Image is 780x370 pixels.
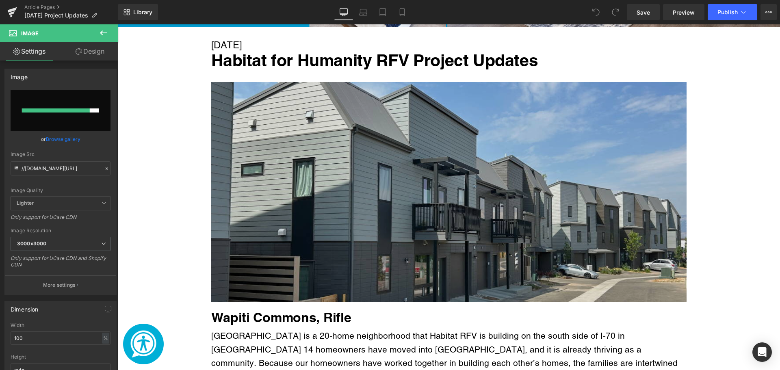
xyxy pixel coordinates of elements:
[11,161,110,175] input: Link
[11,354,110,360] div: Height
[46,132,80,146] a: Browse gallery
[752,342,772,362] div: Open Intercom Messenger
[11,135,110,143] div: or
[392,4,412,20] a: Mobile
[21,30,39,37] span: Image
[607,4,624,20] button: Redo
[17,200,34,206] b: Lighter
[334,4,353,20] a: Desktop
[708,4,757,20] button: Publish
[24,12,88,19] span: [DATE] Project Updates
[373,4,392,20] a: Tablet
[6,299,46,340] div: Launch Recite Me
[717,9,738,15] span: Publish
[17,240,46,247] b: 3000x3000
[24,4,118,11] a: Article Pages
[5,275,116,294] button: More settings
[760,4,777,20] button: More
[11,214,110,226] div: Only support for UCare CDN
[673,8,695,17] span: Preview
[61,42,119,61] a: Design
[11,188,110,193] div: Image Quality
[11,228,110,234] div: Image Resolution
[133,9,152,16] span: Library
[353,4,373,20] a: Laptop
[11,301,39,313] div: Dimension
[43,281,76,289] p: More settings
[637,8,650,17] span: Save
[11,322,110,328] div: Width
[102,333,109,344] div: %
[588,4,604,20] button: Undo
[11,255,110,273] div: Only support for UCare CDN and Shopify CDN
[11,69,28,80] div: Image
[118,4,158,20] a: New Library
[117,24,780,370] iframe: To enrich screen reader interactions, please activate Accessibility in Grammarly extension settings
[663,4,704,20] a: Preview
[12,305,40,334] img: Launch Recite Me
[11,151,110,157] div: Image Src
[11,331,110,345] input: auto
